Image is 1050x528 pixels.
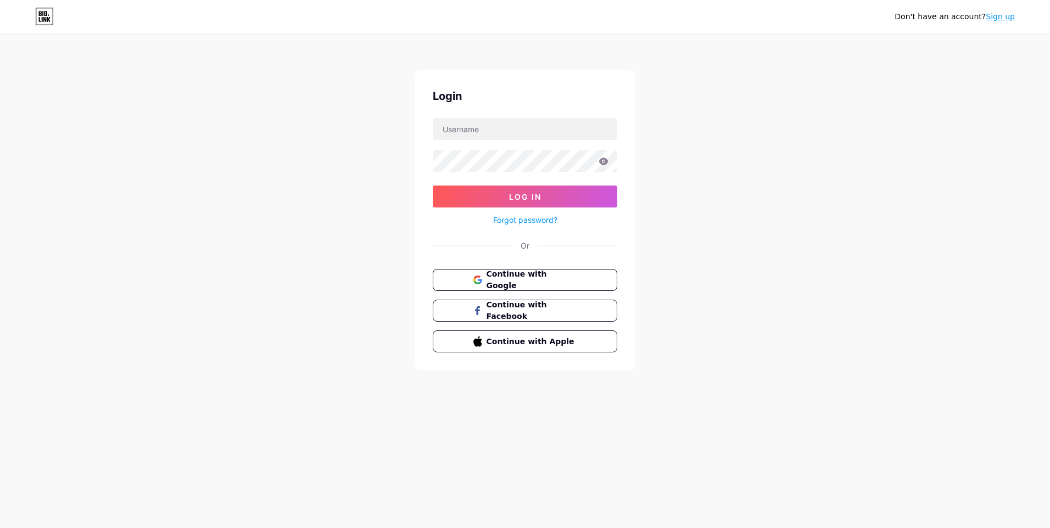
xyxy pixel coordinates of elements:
[487,299,577,322] span: Continue with Facebook
[433,300,617,322] button: Continue with Facebook
[509,192,541,201] span: Log In
[433,269,617,291] button: Continue with Google
[433,88,617,104] div: Login
[986,12,1015,21] a: Sign up
[521,240,529,251] div: Or
[433,186,617,207] button: Log In
[487,336,577,347] span: Continue with Apple
[433,330,617,352] button: Continue with Apple
[493,214,557,226] a: Forgot password?
[895,11,1015,23] div: Don't have an account?
[487,268,577,291] span: Continue with Google
[433,118,617,140] input: Username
